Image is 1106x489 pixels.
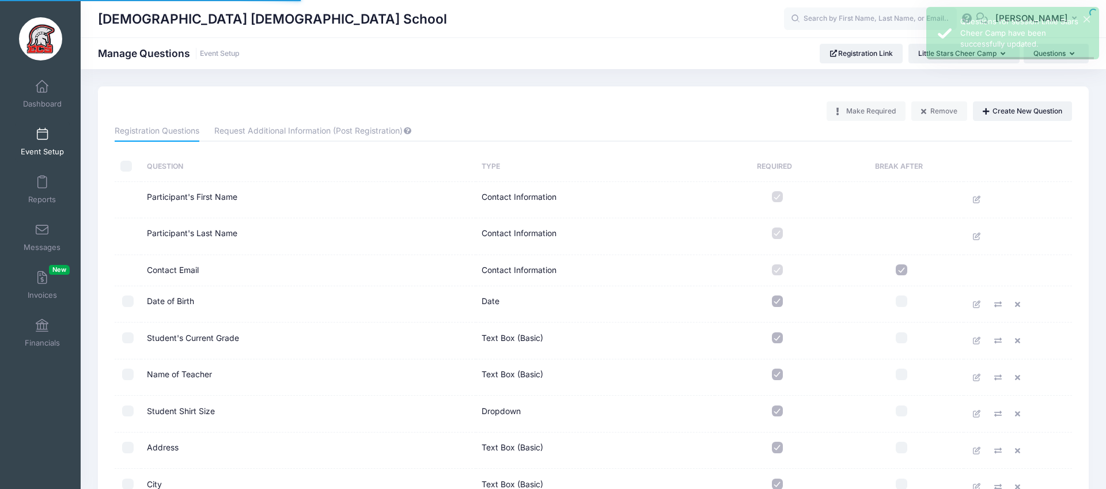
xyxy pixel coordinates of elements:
a: InvoicesNew [15,265,70,305]
button: [PERSON_NAME] [988,6,1089,32]
span: Little Stars Cheer Camp [918,49,997,58]
button: Create New Question [973,101,1072,121]
h1: Manage Questions [98,47,240,59]
td: Date [476,286,715,323]
td: Name of Teacher [141,359,476,396]
td: Text Box (Basic) [476,359,715,396]
a: Registration Link [820,44,903,63]
a: Messages [15,217,70,257]
span: Reports [28,195,56,204]
span: Dashboard [23,99,62,109]
a: Reports [15,169,70,210]
td: Participant's Last Name [141,218,476,255]
a: Event Setup [200,50,240,58]
td: Dropdown [476,396,715,433]
span: Invoices [28,290,57,300]
button: × [1084,16,1090,22]
input: Search by First Name, Last Name, or Email... [784,7,957,31]
td: Student's Current Grade [141,323,476,359]
td: Contact Email [141,255,476,286]
a: Event Setup [15,122,70,162]
span: Financials [25,338,60,348]
h1: [DEMOGRAPHIC_DATA] [DEMOGRAPHIC_DATA] School [98,6,447,32]
span: New [49,265,70,275]
td: Student Shirt Size [141,396,476,433]
a: Financials [15,313,70,353]
td: Contact Information [476,182,715,219]
span: Event Setup [21,147,64,157]
img: Evangelical Christian School [19,17,62,60]
span: Messages [24,242,60,252]
td: Address [141,433,476,469]
td: Participant's First Name [141,182,476,219]
td: Text Box (Basic) [476,433,715,469]
th: Required [715,151,839,182]
td: Contact Information [476,218,715,255]
td: Text Box (Basic) [476,323,715,359]
div: Questions for session Little Stars Cheer Camp have been successfully updated. [960,16,1090,50]
a: Registration Questions [115,121,199,142]
td: Contact Information [476,255,715,286]
a: Request Additional Information (Post Registration) [214,121,412,142]
button: Little Stars Cheer Camp [908,44,1020,63]
th: Break After [839,151,964,182]
td: Date of Birth [141,286,476,323]
th: Type [476,151,715,182]
th: Question [141,151,476,182]
a: Dashboard [15,74,70,114]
